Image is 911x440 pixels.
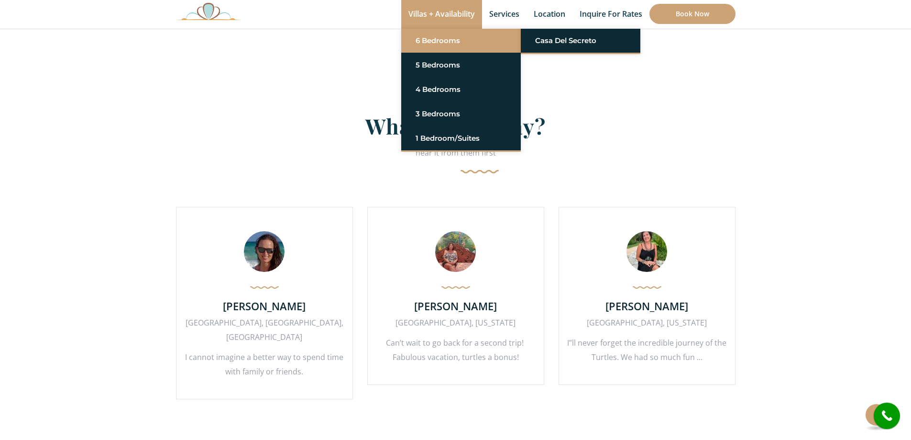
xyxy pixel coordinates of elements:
div: [GEOGRAPHIC_DATA], [US_STATE] [375,316,537,330]
div: [GEOGRAPHIC_DATA], [US_STATE] [566,316,728,330]
a: 6 Bedrooms [416,32,506,49]
a: Book Now [649,4,735,24]
a: 3 Bedrooms [416,105,506,123]
a: Casa del Secreto [535,32,626,49]
a: 5 Bedrooms [416,56,506,74]
h4: [PERSON_NAME] [566,299,728,313]
h4: [PERSON_NAME] [375,299,537,313]
img: Awesome Logo [176,2,241,20]
a: call [874,403,900,429]
p: I”ll never forget the incredible journey of the Turtles. We had so much fun ... [566,336,728,364]
p: I cannot imagine a better way to spend time with family or friends. [184,350,345,379]
i: call [876,405,898,427]
div: hear it from them first [176,146,735,173]
h2: What Others Say? [176,113,735,146]
a: 4 Bedrooms [416,81,506,98]
p: Can’t wait to go back for a second trip! Fabulous vacation, turtles a bonus! [375,336,537,364]
a: 1 Bedroom/Suites [416,130,506,147]
div: [GEOGRAPHIC_DATA], [GEOGRAPHIC_DATA], [GEOGRAPHIC_DATA] [184,316,345,344]
h4: [PERSON_NAME] [184,299,345,313]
